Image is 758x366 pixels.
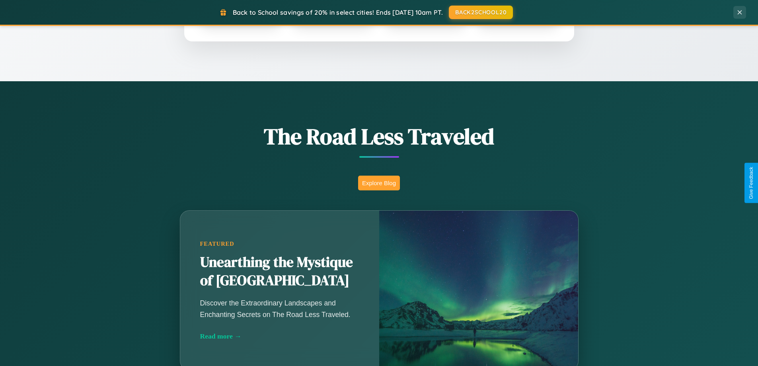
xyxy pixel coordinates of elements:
[200,332,359,341] div: Read more →
[200,253,359,290] h2: Unearthing the Mystique of [GEOGRAPHIC_DATA]
[200,241,359,247] div: Featured
[200,297,359,320] p: Discover the Extraordinary Landscapes and Enchanting Secrets on The Road Less Traveled.
[449,6,513,19] button: BACK2SCHOOL20
[233,8,443,16] span: Back to School savings of 20% in select cities! Ends [DATE] 10am PT.
[748,167,754,199] div: Give Feedback
[140,121,618,152] h1: The Road Less Traveled
[358,176,400,190] button: Explore Blog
